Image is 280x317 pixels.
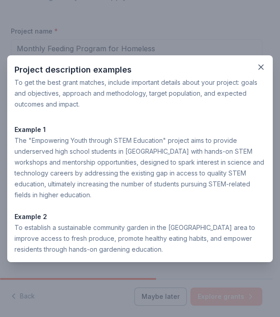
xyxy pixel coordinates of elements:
[14,77,266,110] div: To get the best grant matches, include important details about your project: goals and objectives...
[14,63,266,77] div: Project description examples
[14,211,266,222] p: Example 2
[14,135,266,200] div: The "Empowering Youth through STEM Education" project aims to provide underserved high school stu...
[14,124,266,135] p: Example 1
[14,222,266,255] div: To establish a sustainable community garden in the [GEOGRAPHIC_DATA] area to improve access to fr...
